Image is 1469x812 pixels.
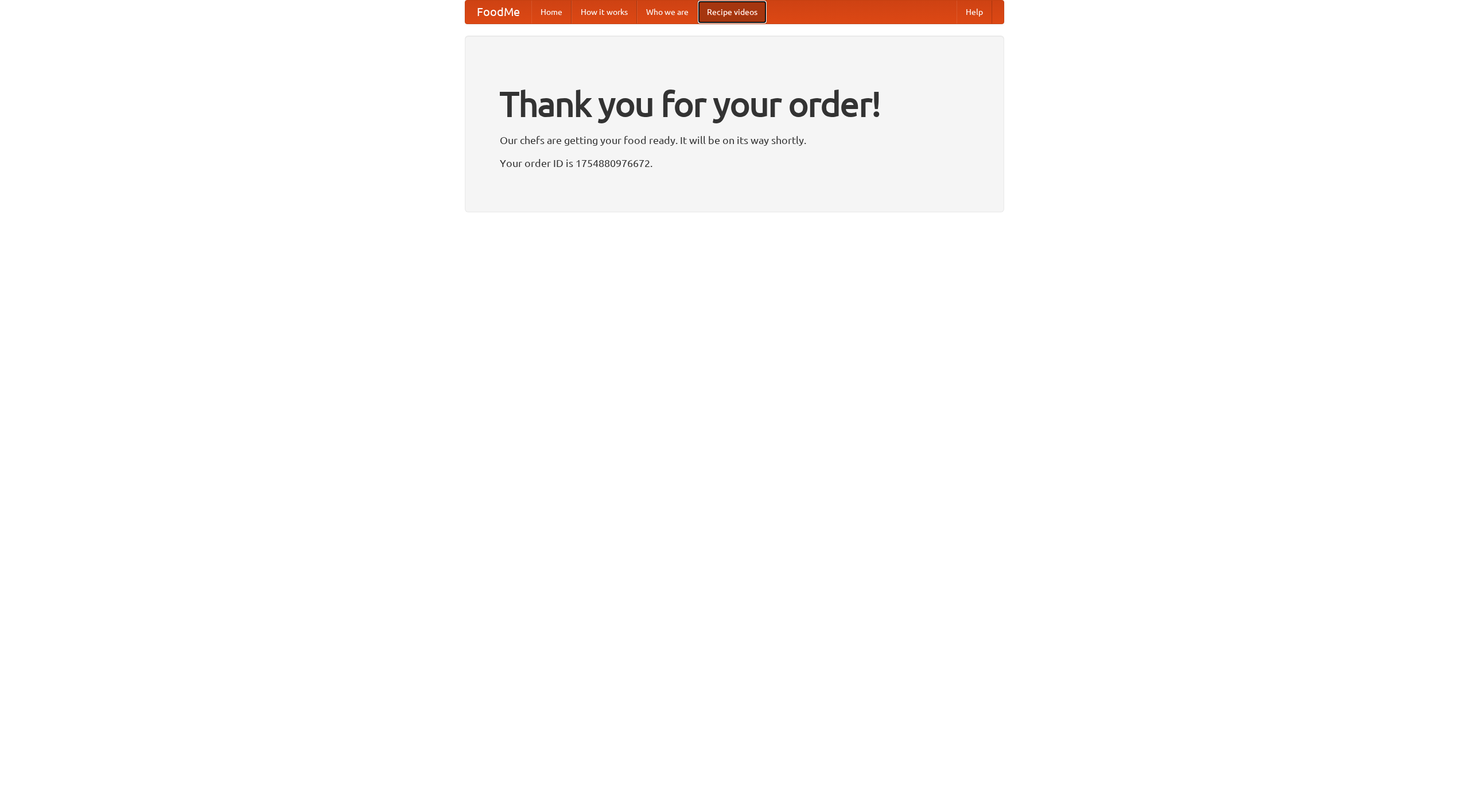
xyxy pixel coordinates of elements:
a: Recipe videos [698,1,767,24]
a: Home [531,1,572,24]
p: Our chefs are getting your food ready. It will be on its way shortly. [500,131,969,149]
a: Who we are [637,1,698,24]
a: Help [957,1,992,24]
a: How it works [572,1,637,24]
a: FoodMe [465,1,531,24]
h1: Thank you for your order! [500,76,969,131]
p: Your order ID is 1754880976672. [500,154,969,172]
